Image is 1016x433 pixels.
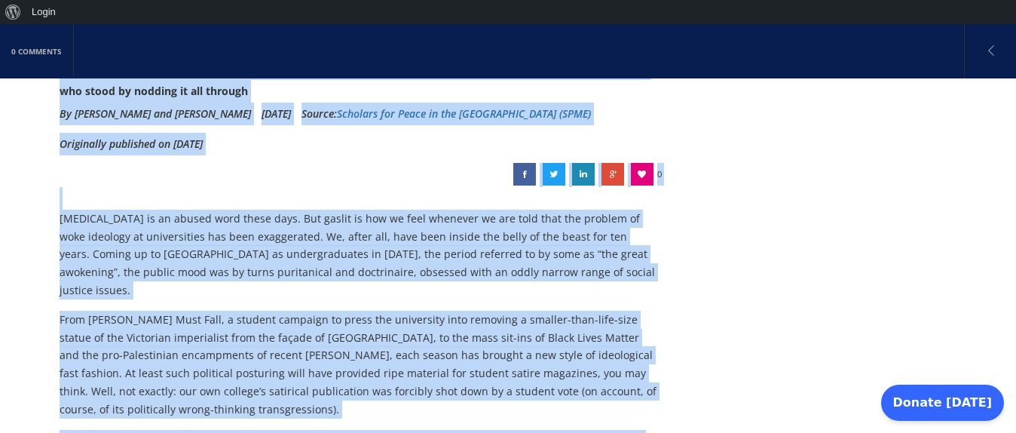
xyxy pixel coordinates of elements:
[60,57,657,103] div: As young teachers at [GEOGRAPHIC_DATA] we know how deep-rooted woke thinking is. And it’s older c...
[337,106,591,121] a: Scholars for Peace in the [GEOGRAPHIC_DATA] (SPME)
[543,163,565,186] a: Academics are to blame for the woke wreckage at universities
[60,103,251,125] li: By [PERSON_NAME] and [PERSON_NAME]
[513,163,536,186] a: Academics are to blame for the woke wreckage at universities
[301,103,591,125] div: Source:
[60,210,657,299] p: [MEDICAL_DATA] is an abused word these days. But gaslit is how we feel whenever we are told that ...
[601,163,624,186] a: Academics are to blame for the woke wreckage at universities
[572,163,595,186] a: Academics are to blame for the woke wreckage at universities
[262,103,291,125] li: [DATE]
[60,133,203,155] li: Originally published on [DATE]
[657,163,662,186] span: 0
[60,311,657,419] p: From [PERSON_NAME] Must Fall, a student campaign to press the university into removing a smaller-...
